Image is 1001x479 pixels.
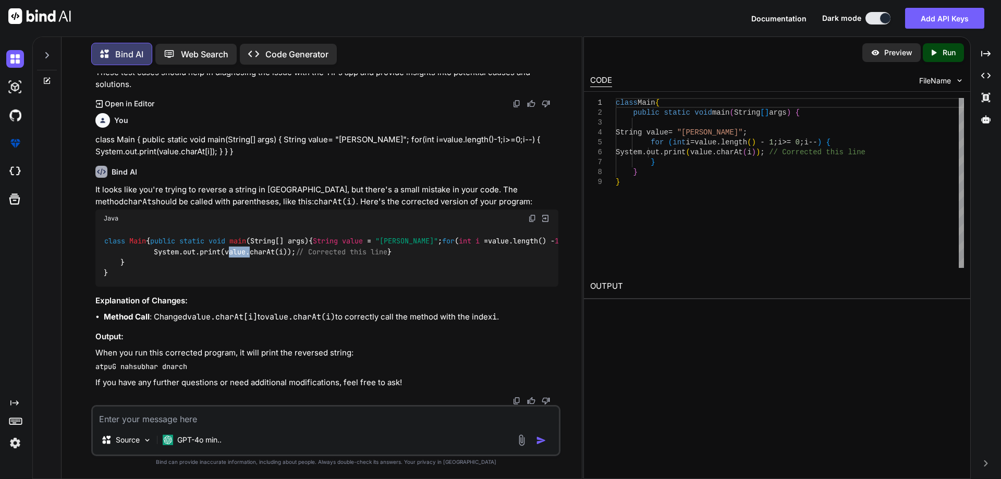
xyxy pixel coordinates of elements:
span: [ [760,108,764,117]
img: darkAi-studio [6,78,24,96]
span: FileName [919,76,951,86]
span: >= [782,138,791,146]
div: CODE [590,75,612,87]
span: ; [773,138,777,146]
span: ) [786,108,790,117]
span: i [475,236,480,245]
span: Main [129,236,146,245]
span: ( [668,138,672,146]
button: Documentation [751,13,807,24]
span: = [484,236,488,245]
span: . [660,148,664,156]
div: 7 [590,157,602,167]
img: copy [512,397,521,405]
span: value [690,148,712,156]
p: When you run this corrected program, it will print the reversed string: [95,347,558,359]
h6: Bind AI [112,167,137,177]
h6: You [114,115,128,126]
span: ; [742,128,747,137]
img: GPT-4o mini [163,435,173,445]
span: void [209,236,225,245]
span: . [642,148,646,156]
div: 8 [590,167,602,177]
span: ) [817,138,821,146]
span: String [313,236,338,245]
p: Bind can provide inaccurate information, including about people. Always double-check its answers.... [91,458,560,466]
span: "[PERSON_NAME]" [677,128,742,137]
p: Source [116,435,140,445]
span: { [655,99,659,107]
span: public [633,108,659,117]
span: Dark mode [822,13,861,23]
span: 0 [795,138,799,146]
span: int [459,236,471,245]
span: "[PERSON_NAME]" [375,236,438,245]
p: Bind AI [115,48,143,60]
span: ] [764,108,768,117]
span: ( [742,148,747,156]
img: copy [512,100,521,108]
span: = [367,236,371,245]
span: ) [756,148,760,156]
li: : Changed to to correctly call the method with the index . [104,311,558,323]
span: charAt [716,148,742,156]
span: Documentation [751,14,807,23]
code: value.charAt(i) [265,312,335,322]
h2: OUTPUT [584,274,970,299]
span: ) [751,138,755,146]
code: charAt [124,196,152,207]
span: . [716,138,721,146]
h3: Output: [95,331,558,343]
img: darkChat [6,50,24,68]
span: { [826,138,830,146]
code: { { ; ( value.length() - ; i >= ; i--) { System.out.print(value.charAt(i)); } } } [104,236,621,278]
span: ; [800,138,804,146]
span: i [804,138,808,146]
div: 4 [590,128,602,138]
img: githubDark [6,106,24,124]
span: 1 [769,138,773,146]
span: // Corrected this line [769,148,865,156]
span: ( [747,138,751,146]
span: ( [729,108,734,117]
span: main [712,108,730,117]
button: Add API Keys [905,8,984,29]
code: value.charAt[i] [187,312,258,322]
span: class [104,236,125,245]
p: These test cases should help in diagnosing the issue with the TIPs app and provide insights into ... [95,67,558,90]
p: Run [943,47,956,58]
span: ( [686,148,690,156]
div: 5 [590,138,602,148]
img: cloudideIcon [6,163,24,180]
p: GPT-4o min.. [177,435,222,445]
span: public [150,236,175,245]
span: 1 [555,236,559,245]
span: length [721,138,747,146]
span: // Corrected this line [296,247,387,256]
span: String [734,108,760,117]
span: i [747,148,751,156]
span: value [342,236,363,245]
p: Open in Editor [105,99,154,109]
span: } [651,158,655,166]
span: - [760,138,764,146]
div: 2 [590,108,602,118]
span: print [664,148,686,156]
span: for [442,236,455,245]
span: Java [104,214,118,223]
span: args [769,108,787,117]
span: value [694,138,716,146]
span: { [795,108,799,117]
span: main [229,236,246,245]
span: static [664,108,690,117]
span: ; [760,148,764,156]
span: for [651,138,664,146]
span: = [668,128,672,137]
div: 9 [590,177,602,187]
p: Code Generator [265,48,328,60]
img: premium [6,134,24,152]
img: copy [528,214,536,223]
span: class [616,99,638,107]
img: like [527,100,535,108]
img: settings [6,434,24,452]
